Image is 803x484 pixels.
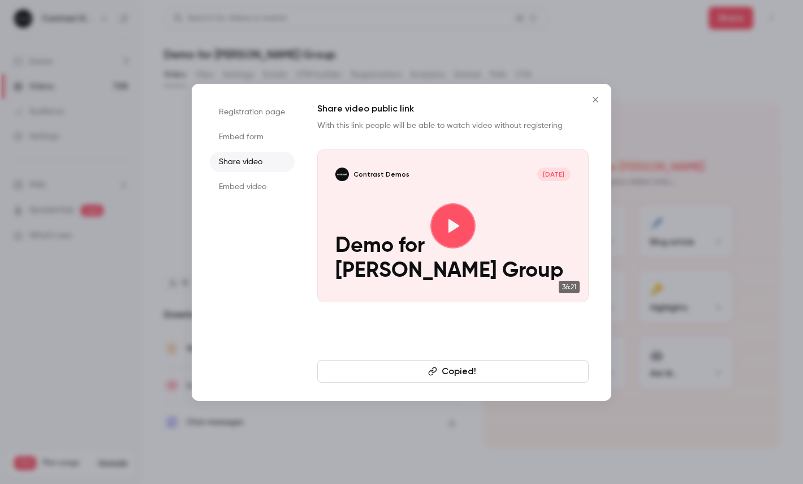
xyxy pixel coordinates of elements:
[210,127,295,147] li: Embed form
[317,360,589,383] button: Copied!
[210,152,295,172] li: Share video
[210,177,295,197] li: Embed video
[317,102,589,115] h1: Share video public link
[317,120,589,131] p: With this link people will be able to watch video without registering
[317,149,589,302] a: Demo for Hamilton GroupContrast Demos[DATE]Demo for [PERSON_NAME] Group36:21
[584,88,607,111] button: Close
[210,102,295,122] li: Registration page
[559,281,580,293] span: 36:21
